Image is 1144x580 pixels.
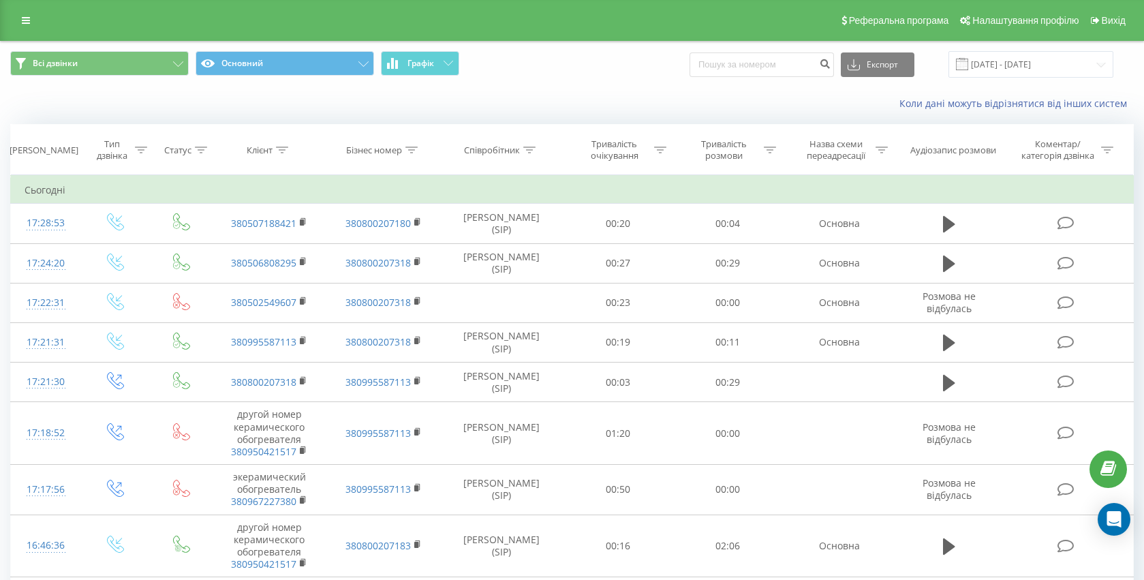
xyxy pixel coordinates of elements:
[841,52,914,77] button: Експорт
[1102,15,1126,26] span: Вихід
[213,465,326,515] td: экерамический обогреватель
[972,15,1079,26] span: Налаштування профілю
[673,515,782,577] td: 02:06
[673,283,782,322] td: 00:00
[464,144,520,156] div: Співробітник
[687,138,760,162] div: Тривалість розмови
[563,243,673,283] td: 00:27
[673,363,782,402] td: 00:29
[25,532,67,559] div: 16:46:36
[673,322,782,362] td: 00:11
[231,296,296,309] a: 380502549607
[849,15,949,26] span: Реферальна програма
[673,204,782,243] td: 00:04
[563,515,673,577] td: 00:16
[231,495,296,508] a: 380967227380
[782,283,896,322] td: Основна
[923,290,976,315] span: Розмова не відбулась
[440,515,563,577] td: [PERSON_NAME] (SIP)
[231,376,296,388] a: 380800207318
[899,97,1134,110] a: Коли дані можуть відрізнятися вiд інших систем
[440,322,563,362] td: [PERSON_NAME] (SIP)
[673,243,782,283] td: 00:29
[231,335,296,348] a: 380995587113
[563,465,673,515] td: 00:50
[345,335,411,348] a: 380800207318
[345,427,411,440] a: 380995587113
[10,144,78,156] div: [PERSON_NAME]
[440,204,563,243] td: [PERSON_NAME] (SIP)
[345,483,411,495] a: 380995587113
[33,58,78,69] span: Всі дзвінки
[563,283,673,322] td: 00:23
[346,144,402,156] div: Бізнес номер
[690,52,834,77] input: Пошук за номером
[563,363,673,402] td: 00:03
[25,250,67,277] div: 17:24:20
[345,296,411,309] a: 380800207318
[578,138,651,162] div: Тривалість очікування
[25,290,67,316] div: 17:22:31
[563,322,673,362] td: 00:19
[782,515,896,577] td: Основна
[1018,138,1098,162] div: Коментар/категорія дзвінка
[799,138,872,162] div: Назва схеми переадресації
[782,243,896,283] td: Основна
[25,369,67,395] div: 17:21:30
[910,144,996,156] div: Аудіозапис розмови
[440,363,563,402] td: [PERSON_NAME] (SIP)
[345,539,411,552] a: 380800207183
[93,138,132,162] div: Тип дзвінка
[923,476,976,502] span: Розмова не відбулась
[231,217,296,230] a: 380507188421
[231,256,296,269] a: 380506808295
[440,465,563,515] td: [PERSON_NAME] (SIP)
[10,51,189,76] button: Всі дзвінки
[231,558,296,570] a: 380950421517
[247,144,273,156] div: Клієнт
[213,515,326,577] td: другой номер керамического обогревателя
[782,322,896,362] td: Основна
[164,144,191,156] div: Статус
[25,420,67,446] div: 17:18:52
[25,329,67,356] div: 17:21:31
[673,402,782,465] td: 00:00
[563,402,673,465] td: 01:20
[11,177,1134,204] td: Сьогодні
[25,210,67,236] div: 17:28:53
[196,51,374,76] button: Основний
[1098,503,1130,536] div: Open Intercom Messenger
[923,421,976,446] span: Розмова не відбулась
[782,204,896,243] td: Основна
[25,476,67,503] div: 17:17:56
[213,402,326,465] td: другой номер керамического обогревателя
[440,402,563,465] td: [PERSON_NAME] (SIP)
[381,51,459,76] button: Графік
[440,243,563,283] td: [PERSON_NAME] (SIP)
[345,376,411,388] a: 380995587113
[345,217,411,230] a: 380800207180
[231,445,296,458] a: 380950421517
[407,59,434,68] span: Графік
[563,204,673,243] td: 00:20
[345,256,411,269] a: 380800207318
[673,465,782,515] td: 00:00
